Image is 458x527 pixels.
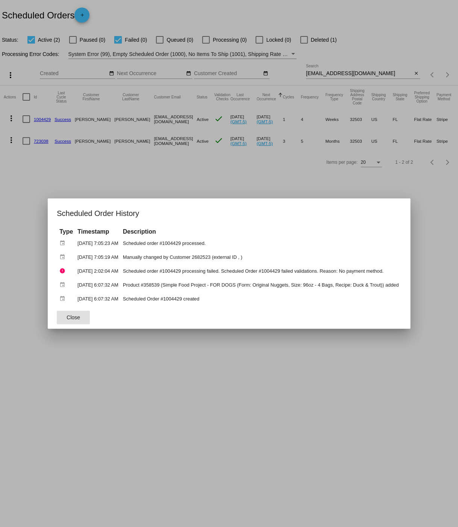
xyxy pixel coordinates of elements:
th: Timestamp [76,228,120,236]
mat-icon: error [59,265,68,277]
td: [DATE] 2:02:04 AM [76,264,120,278]
td: Manually changed by Customer 2682523 (external ID , ) [121,251,401,264]
td: Scheduled Order #1004429 created [121,292,401,305]
mat-icon: event [59,279,68,291]
mat-icon: event [59,293,68,305]
td: Scheduled order #1004429 processing failed. Scheduled Order #1004429 failed validations. Reason: ... [121,264,401,278]
td: [DATE] 7:05:23 AM [76,237,120,250]
td: [DATE] 7:05:19 AM [76,251,120,264]
td: Product #358539 (Simple Food Project - FOR DOGS (Form: Original Nuggets, Size: 96oz - 4 Bags, Rec... [121,278,401,291]
td: [DATE] 6:07:32 AM [76,292,120,305]
span: Close [67,314,80,320]
mat-icon: event [59,237,68,249]
td: Scheduled order #1004429 processed. [121,237,401,250]
td: [DATE] 6:07:32 AM [76,278,120,291]
mat-icon: event [59,251,68,263]
th: Type [57,228,75,236]
th: Description [121,228,401,236]
h1: Scheduled Order History [57,207,401,219]
button: Close dialog [57,311,90,324]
